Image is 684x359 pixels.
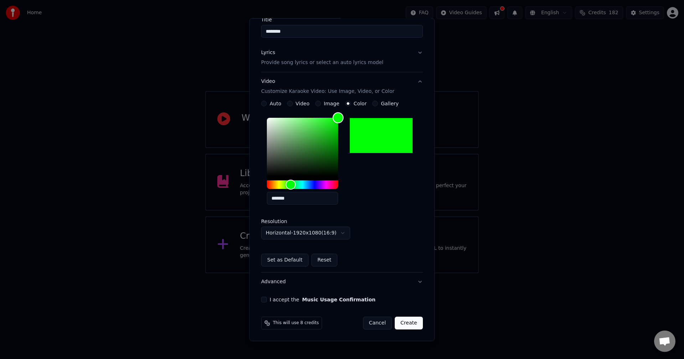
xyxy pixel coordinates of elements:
button: Reset [311,254,337,266]
button: Cancel [363,317,392,329]
button: Set as Default [261,254,309,266]
label: Image [324,101,340,106]
div: Color [267,118,338,176]
button: I accept the [302,297,375,302]
label: Title [261,17,423,22]
div: Lyrics [261,49,275,56]
div: VideoCustomize Karaoke Video: Use Image, Video, or Color [261,101,423,272]
div: Hue [267,180,338,189]
div: Video [261,78,394,95]
label: Color [354,101,367,106]
p: Provide song lyrics or select an auto lyrics model [261,59,383,66]
span: This will use 8 credits [273,320,319,326]
label: Gallery [381,101,399,106]
button: Advanced [261,273,423,291]
p: Customize Karaoke Video: Use Image, Video, or Color [261,88,394,95]
button: LyricsProvide song lyrics or select an auto lyrics model [261,43,423,72]
label: Video [296,101,310,106]
label: Resolution [261,219,332,224]
label: I accept the [270,297,375,302]
button: Create [395,317,423,329]
label: Auto [270,101,281,106]
button: VideoCustomize Karaoke Video: Use Image, Video, or Color [261,72,423,101]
